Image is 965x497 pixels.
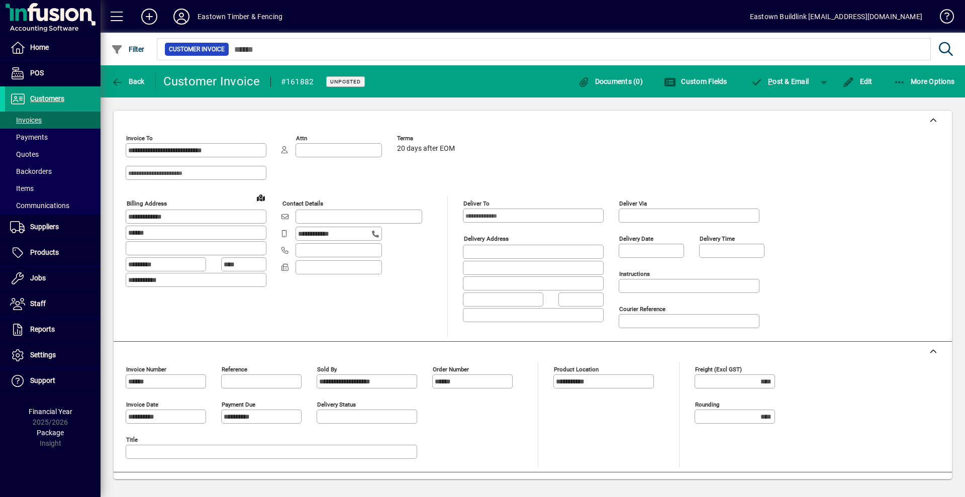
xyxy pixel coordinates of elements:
span: Items [10,184,34,192]
div: Eastown Timber & Fencing [198,9,282,25]
a: Items [5,180,101,197]
a: POS [5,61,101,86]
button: Custom Fields [661,72,730,90]
span: Edit [842,77,873,85]
span: Backorders [10,167,52,175]
span: Financial Year [29,408,72,416]
div: Customer Invoice [163,73,260,89]
mat-label: Payment due [222,401,255,408]
mat-label: Delivery status [317,401,356,408]
mat-label: Delivery time [700,235,735,242]
span: Invoices [10,116,42,124]
a: Payments [5,129,101,146]
span: Home [30,43,49,51]
mat-label: Invoice number [126,366,166,373]
span: Customer Invoice [169,44,225,54]
span: Back [111,77,145,85]
mat-label: Order number [433,366,469,373]
mat-label: Deliver via [619,200,647,207]
a: Knowledge Base [932,2,952,35]
a: Reports [5,317,101,342]
span: Filter [111,45,145,53]
mat-label: Courier Reference [619,306,665,313]
button: More Options [891,72,957,90]
mat-label: Delivery date [619,235,653,242]
mat-label: Deliver To [463,200,490,207]
button: Back [109,72,147,90]
a: Home [5,35,101,60]
div: Eastown Buildlink [EMAIL_ADDRESS][DOMAIN_NAME] [750,9,922,25]
mat-label: Invoice To [126,135,153,142]
a: View on map [253,189,269,206]
mat-label: Sold by [317,366,337,373]
a: Backorders [5,163,101,180]
span: P [768,77,773,85]
span: More Options [894,77,955,85]
span: ost & Email [751,77,809,85]
button: Edit [840,72,875,90]
button: Profile [165,8,198,26]
mat-label: Invoice date [126,401,158,408]
span: Support [30,376,55,384]
a: Quotes [5,146,101,163]
span: Custom Fields [664,77,727,85]
mat-label: Reference [222,366,247,373]
span: Customers [30,94,64,103]
span: POS [30,69,44,77]
span: 20 days after EOM [397,145,455,153]
button: Add [133,8,165,26]
a: Products [5,240,101,265]
mat-label: Rounding [695,401,719,408]
a: Staff [5,291,101,317]
button: Documents (0) [575,72,645,90]
span: Communications [10,202,69,210]
mat-label: Attn [296,135,307,142]
mat-label: Freight (excl GST) [695,366,742,373]
mat-label: Instructions [619,270,650,277]
a: Suppliers [5,215,101,240]
a: Invoices [5,112,101,129]
span: Unposted [330,78,361,85]
app-page-header-button: Back [101,72,156,90]
span: Payments [10,133,48,141]
span: Suppliers [30,223,59,231]
mat-label: Title [126,436,138,443]
span: Settings [30,351,56,359]
button: Post & Email [746,72,814,90]
a: Support [5,368,101,393]
span: Documents (0) [577,77,643,85]
span: Terms [397,135,457,142]
span: Reports [30,325,55,333]
span: Package [37,429,64,437]
a: Jobs [5,266,101,291]
span: Staff [30,300,46,308]
button: Filter [109,40,147,58]
span: Quotes [10,150,39,158]
a: Settings [5,343,101,368]
div: #161882 [281,74,314,90]
span: Jobs [30,274,46,282]
span: Products [30,248,59,256]
mat-label: Product location [554,366,599,373]
a: Communications [5,197,101,214]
